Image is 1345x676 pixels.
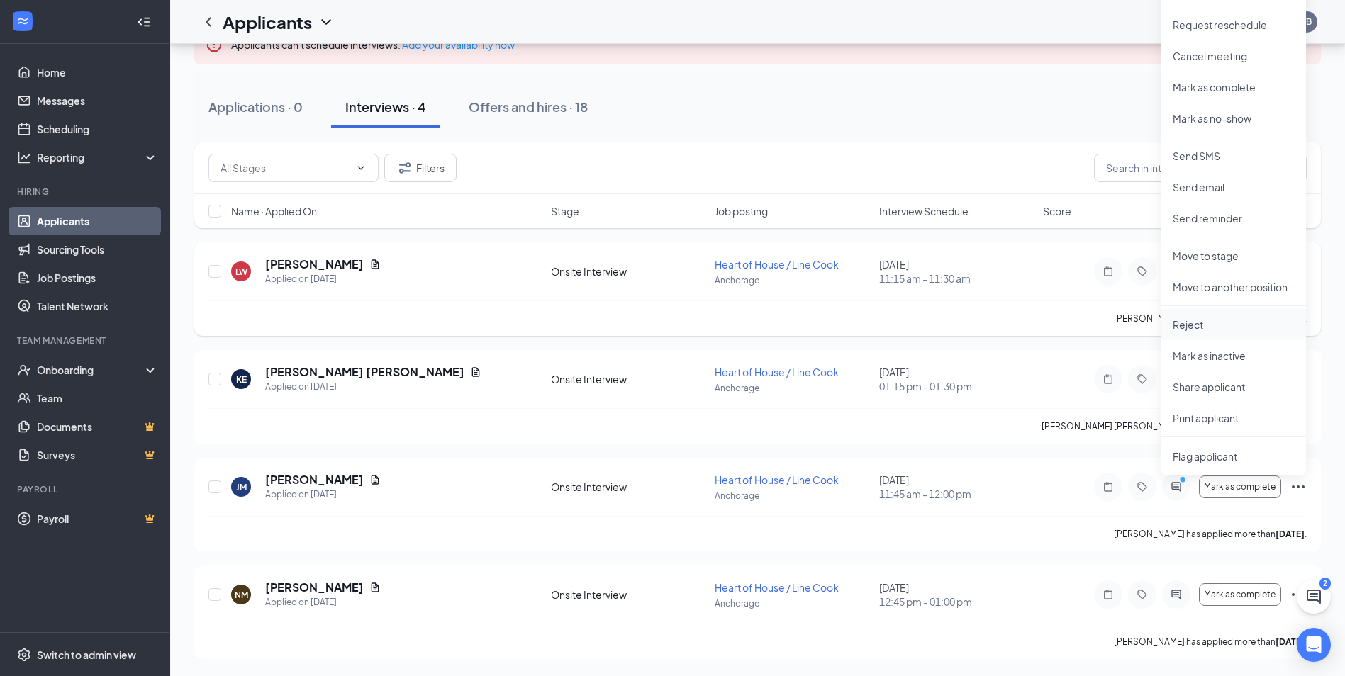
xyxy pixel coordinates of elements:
[879,365,1034,393] div: [DATE]
[1276,529,1305,539] b: [DATE]
[1043,204,1071,218] span: Score
[17,150,31,164] svg: Analysis
[469,98,588,116] div: Offers and hires · 18
[715,581,839,594] span: Heart of House / Line Cook
[1168,481,1185,492] svg: ActiveChat
[1134,373,1151,385] svg: Tag
[1297,580,1331,614] button: ChatActive
[265,595,381,609] div: Applied on [DATE]
[37,412,158,441] a: DocumentsCrown
[37,115,158,143] a: Scheduling
[1094,154,1307,182] input: Search in interviews
[17,334,155,347] div: Team Management
[265,580,364,595] h5: [PERSON_NAME]
[369,474,381,485] svg: Document
[37,292,158,320] a: Talent Network
[1173,280,1295,294] p: Move to another position
[37,384,158,412] a: Team
[879,595,1034,609] span: 12:45 pm - 01:00 pm
[37,648,136,662] div: Switch to admin view
[402,38,515,51] a: Add your availability now
[715,597,870,609] p: Anchorage
[1100,266,1117,277] svg: Note
[879,204,969,218] span: Interview Schedule
[236,481,247,493] div: JM
[551,587,706,602] div: Onsite Interview
[1042,420,1307,432] p: [PERSON_NAME] [PERSON_NAME] has applied more than .
[715,258,839,271] span: Heart of House / Line Cook
[318,13,335,30] svg: ChevronDown
[17,186,155,198] div: Hiring
[1290,478,1307,495] svg: Ellipses
[1168,589,1185,600] svg: ActiveChat
[17,363,31,377] svg: UserCheck
[384,154,457,182] button: Filter Filters
[879,257,1034,286] div: [DATE]
[715,473,839,486] span: Heart of House / Line Cook
[17,483,155,495] div: Payroll
[879,379,1034,393] span: 01:15 pm - 01:30 pm
[17,648,31,662] svg: Settings
[1134,266,1151,277] svg: Tag
[345,98,426,116] div: Interviews · 4
[235,589,248,601] div: NM
[223,10,312,34] h1: Applicants
[1100,589,1117,600] svg: Note
[265,380,481,394] div: Applied on [DATE]
[221,160,350,176] input: All Stages
[551,204,579,218] span: Stage
[1199,583,1281,606] button: Mark as complete
[879,473,1034,501] div: [DATE]
[1134,481,1151,492] svg: Tag
[879,487,1034,501] span: 11:45 am - 12:00 pm
[37,86,158,115] a: Messages
[1134,589,1151,600] svg: Tag
[551,372,706,386] div: Onsite Interview
[551,264,706,278] div: Onsite Interview
[37,363,146,377] div: Onboarding
[1114,636,1307,648] p: [PERSON_NAME] has applied more than .
[1204,590,1276,599] span: Mark as complete
[1302,16,1312,28] div: TB
[715,204,768,218] span: Job posting
[206,36,223,53] svg: Error
[137,15,151,29] svg: Collapse
[879,580,1034,609] div: [DATE]
[1173,249,1295,263] p: Move to stage
[37,235,158,264] a: Sourcing Tools
[231,38,515,51] span: Applicants can't schedule interviews.
[1290,586,1307,603] svg: Ellipses
[200,13,217,30] svg: ChevronLeft
[369,582,381,593] svg: Document
[1100,373,1117,385] svg: Note
[715,274,870,286] p: Anchorage
[1199,475,1281,498] button: Mark as complete
[208,98,303,116] div: Applications · 0
[265,488,381,502] div: Applied on [DATE]
[396,159,413,176] svg: Filter
[37,150,159,164] div: Reporting
[265,364,464,380] h5: [PERSON_NAME] [PERSON_NAME]
[1204,482,1276,492] span: Mark as complete
[37,441,158,469] a: SurveysCrown
[1114,312,1307,325] p: [PERSON_NAME] has applied more than .
[879,271,1034,286] span: 11:15 am - 11:30 am
[1319,578,1331,590] div: 2
[715,490,870,502] p: Anchorage
[470,366,481,378] svg: Document
[551,480,706,494] div: Onsite Interview
[37,58,158,86] a: Home
[37,207,158,235] a: Applicants
[236,373,247,385] div: KE
[715,366,839,378] span: Heart of House / Line Cook
[265,472,364,488] h5: [PERSON_NAME]
[355,162,367,174] svg: ChevronDown
[37,505,158,533] a: PayrollCrown
[265,272,381,286] div: Applied on [DATE]
[1305,588,1322,605] svg: ChatActive
[1297,628,1331,662] div: Open Intercom Messenger
[265,257,364,272] h5: [PERSON_NAME]
[235,266,247,278] div: LW
[1100,481,1117,492] svg: Note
